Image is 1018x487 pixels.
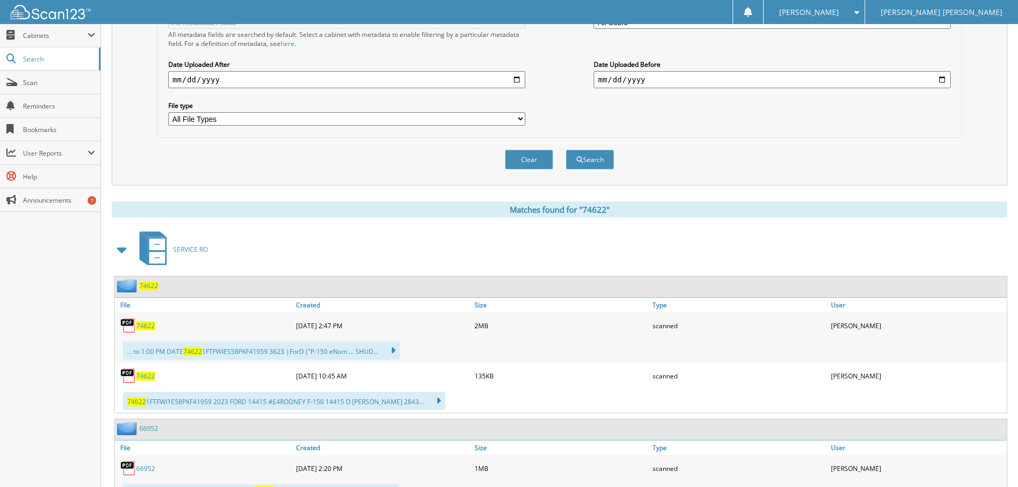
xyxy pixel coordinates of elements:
[123,392,445,410] div: 1FTFWI1E58PKF41959 2023 FORD 14415 #£4RODNEY F-150 14415 O [PERSON_NAME] 2843...
[117,279,139,292] img: folder2.png
[566,150,614,169] button: Search
[650,458,828,479] div: scanned
[594,60,951,69] label: Date Uploaded Before
[472,440,650,455] a: Size
[281,39,294,48] a: here
[133,228,208,270] a: SERVICE RO
[168,101,525,110] label: File type
[115,298,293,312] a: File
[293,365,472,386] div: [DATE] 10:45 AM
[293,298,472,312] a: Created
[472,315,650,336] div: 2MB
[881,9,1003,16] span: [PERSON_NAME] [PERSON_NAME]
[168,60,525,69] label: Date Uploaded After
[23,149,88,158] span: User Reports
[23,55,94,64] span: Search
[23,78,95,87] span: Scan
[120,368,136,384] img: PDF.png
[650,440,828,455] a: Type
[23,196,95,205] span: Announcements
[472,458,650,479] div: 1MB
[472,298,650,312] a: Size
[168,71,525,88] input: start
[650,315,828,336] div: scanned
[139,424,158,433] a: 66952
[123,342,400,360] div: ... to 1:00 PM DATE 1FTFWIES58PKF41959 3623 |ForD ("P-150 eNom ... SHUD...
[23,172,95,181] span: Help
[168,30,525,48] div: All metadata fields are searched by default. Select a cabinet with metadata to enable filtering b...
[136,464,155,473] a: 66952
[472,365,650,386] div: 135KB
[23,102,95,111] span: Reminders
[828,458,1007,479] div: [PERSON_NAME]
[112,202,1007,218] div: Matches found for "74622"
[828,365,1007,386] div: [PERSON_NAME]
[828,440,1007,455] a: User
[293,315,472,336] div: [DATE] 2:47 PM
[115,440,293,455] a: File
[23,125,95,134] span: Bookmarks
[828,298,1007,312] a: User
[173,245,208,254] span: SERVICE RO
[594,71,951,88] input: end
[650,298,828,312] a: Type
[136,321,155,330] a: 74622
[23,31,88,40] span: Cabinets
[139,281,158,290] a: 74622
[293,440,472,455] a: Created
[779,9,839,16] span: [PERSON_NAME]
[650,365,828,386] div: scanned
[183,347,202,356] span: 74622
[293,458,472,479] div: [DATE] 2:20 PM
[828,315,1007,336] div: [PERSON_NAME]
[88,196,96,205] div: 7
[127,397,146,406] span: 74622
[117,422,139,435] img: folder2.png
[11,5,91,19] img: scan123-logo-white.svg
[136,372,155,381] a: 74622
[120,318,136,334] img: PDF.png
[965,436,1018,487] iframe: Chat Widget
[120,460,136,476] img: PDF.png
[505,150,553,169] button: Clear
